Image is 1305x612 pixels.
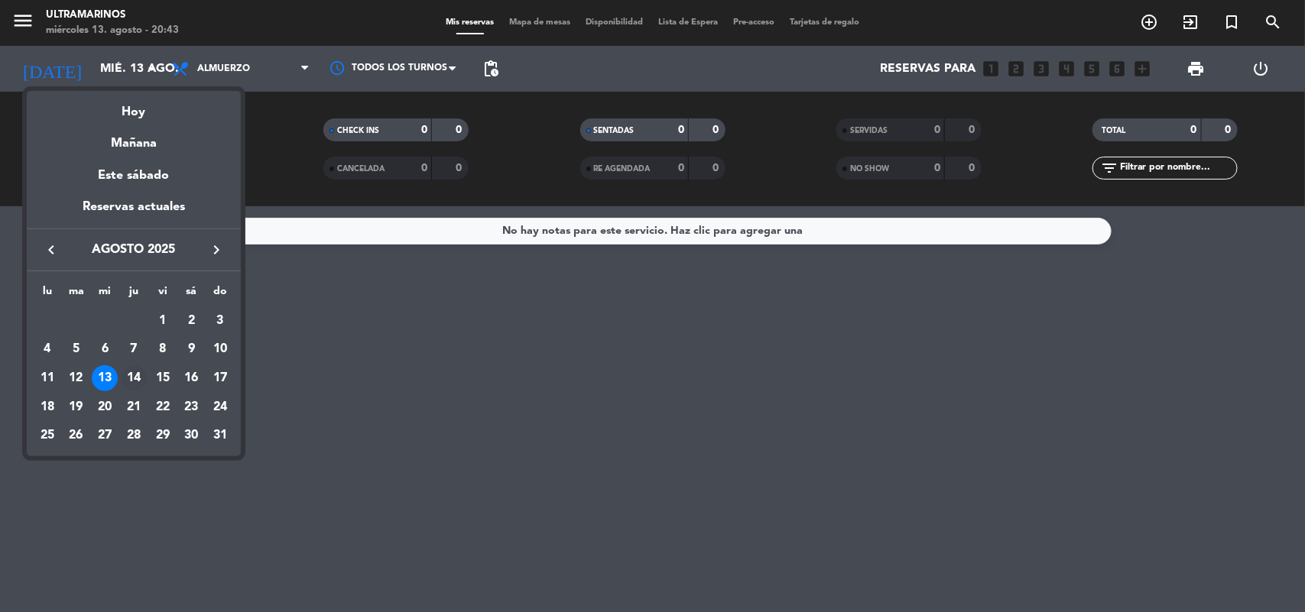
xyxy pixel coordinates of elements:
td: 15 de agosto de 2025 [148,364,177,393]
div: 21 [121,394,147,420]
div: 18 [34,394,60,420]
th: viernes [148,283,177,306]
div: 29 [150,423,176,448]
td: 24 de agosto de 2025 [206,393,235,422]
div: 23 [178,394,204,420]
td: 13 de agosto de 2025 [90,364,119,393]
div: 28 [121,423,147,448]
td: 3 de agosto de 2025 [206,306,235,335]
td: 21 de agosto de 2025 [119,393,148,422]
td: 14 de agosto de 2025 [119,364,148,393]
i: keyboard_arrow_left [42,241,60,259]
button: keyboard_arrow_left [37,240,65,260]
button: keyboard_arrow_right [203,240,230,260]
div: 19 [63,394,89,420]
td: 4 de agosto de 2025 [33,335,62,364]
div: 1 [150,308,176,334]
td: 31 de agosto de 2025 [206,422,235,451]
th: miércoles [90,283,119,306]
th: domingo [206,283,235,306]
td: 23 de agosto de 2025 [177,393,206,422]
div: Este sábado [27,154,241,197]
div: 13 [92,365,118,391]
td: 22 de agosto de 2025 [148,393,177,422]
td: 8 de agosto de 2025 [148,335,177,364]
div: Mañana [27,122,241,154]
div: 15 [150,365,176,391]
span: agosto 2025 [65,240,203,260]
td: 7 de agosto de 2025 [119,335,148,364]
td: 27 de agosto de 2025 [90,422,119,451]
td: 1 de agosto de 2025 [148,306,177,335]
td: 18 de agosto de 2025 [33,393,62,422]
th: sábado [177,283,206,306]
div: 3 [207,308,233,334]
div: 22 [150,394,176,420]
td: 29 de agosto de 2025 [148,422,177,451]
td: 6 de agosto de 2025 [90,335,119,364]
th: lunes [33,283,62,306]
div: 8 [150,336,176,362]
td: 30 de agosto de 2025 [177,422,206,451]
div: 26 [63,423,89,448]
div: 2 [178,308,204,334]
div: 9 [178,336,204,362]
div: 24 [207,394,233,420]
td: 20 de agosto de 2025 [90,393,119,422]
td: 28 de agosto de 2025 [119,422,148,451]
td: 10 de agosto de 2025 [206,335,235,364]
div: 31 [207,423,233,448]
div: 7 [121,336,147,362]
div: 25 [34,423,60,448]
td: 2 de agosto de 2025 [177,306,206,335]
th: jueves [119,283,148,306]
div: 6 [92,336,118,362]
div: Reservas actuales [27,197,241,228]
th: martes [62,283,91,306]
div: Hoy [27,91,241,122]
td: 9 de agosto de 2025 [177,335,206,364]
i: keyboard_arrow_right [207,241,226,259]
td: 5 de agosto de 2025 [62,335,91,364]
div: 10 [207,336,233,362]
div: 4 [34,336,60,362]
td: 19 de agosto de 2025 [62,393,91,422]
div: 11 [34,365,60,391]
div: 17 [207,365,233,391]
td: 16 de agosto de 2025 [177,364,206,393]
div: 30 [178,423,204,448]
td: 17 de agosto de 2025 [206,364,235,393]
td: AGO. [33,306,148,335]
td: 12 de agosto de 2025 [62,364,91,393]
div: 12 [63,365,89,391]
div: 20 [92,394,118,420]
div: 14 [121,365,147,391]
td: 25 de agosto de 2025 [33,422,62,451]
div: 5 [63,336,89,362]
div: 16 [178,365,204,391]
div: 27 [92,423,118,448]
td: 11 de agosto de 2025 [33,364,62,393]
td: 26 de agosto de 2025 [62,422,91,451]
